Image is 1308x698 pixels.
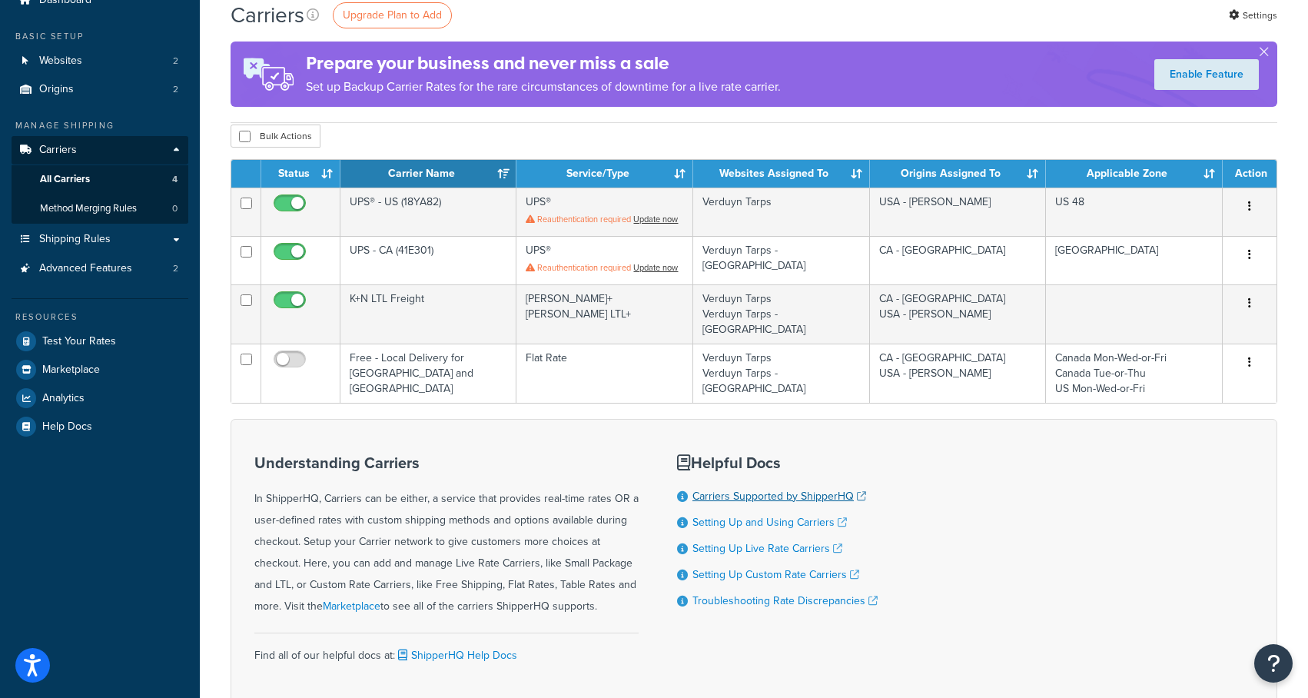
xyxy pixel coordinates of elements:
[1229,5,1277,26] a: Settings
[692,567,859,583] a: Setting Up Custom Rate Carriers
[693,236,870,284] td: Verduyn Tarps - [GEOGRAPHIC_DATA]
[870,188,1047,236] td: USA - [PERSON_NAME]
[12,413,188,440] a: Help Docs
[12,30,188,43] div: Basic Setup
[12,165,188,194] li: All Carriers
[870,160,1047,188] th: Origins Assigned To: activate to sort column ascending
[870,284,1047,344] td: CA - [GEOGRAPHIC_DATA] USA - [PERSON_NAME]
[39,262,132,275] span: Advanced Features
[333,2,452,28] a: Upgrade Plan to Add
[693,284,870,344] td: Verduyn Tarps Verduyn Tarps - [GEOGRAPHIC_DATA]
[516,284,692,344] td: [PERSON_NAME]+[PERSON_NAME] LTL+
[173,55,178,68] span: 2
[870,344,1047,403] td: CA - [GEOGRAPHIC_DATA] USA - [PERSON_NAME]
[261,160,340,188] th: Status: activate to sort column ascending
[516,160,692,188] th: Service/Type: activate to sort column ascending
[692,593,878,609] a: Troubleshooting Rate Discrepancies
[692,540,842,557] a: Setting Up Live Rate Carriers
[42,335,116,348] span: Test Your Rates
[12,75,188,104] li: Origins
[692,514,847,530] a: Setting Up and Using Carriers
[12,194,188,223] a: Method Merging Rules 0
[693,160,870,188] th: Websites Assigned To: activate to sort column ascending
[12,47,188,75] a: Websites 2
[693,188,870,236] td: Verduyn Tarps
[39,233,111,246] span: Shipping Rules
[40,202,137,215] span: Method Merging Rules
[172,202,178,215] span: 0
[173,262,178,275] span: 2
[12,75,188,104] a: Origins 2
[306,76,781,98] p: Set up Backup Carrier Rates for the rare circumstances of downtime for a live rate carrier.
[12,136,188,224] li: Carriers
[254,454,639,617] div: In ShipperHQ, Carriers can be either, a service that provides real-time rates OR a user-defined r...
[340,284,516,344] td: K+N LTL Freight
[12,165,188,194] a: All Carriers 4
[340,236,516,284] td: UPS - CA (41E301)
[1154,59,1259,90] a: Enable Feature
[323,598,380,614] a: Marketplace
[12,311,188,324] div: Resources
[516,344,692,403] td: Flat Rate
[692,488,866,504] a: Carriers Supported by ShipperHQ
[12,47,188,75] li: Websites
[39,55,82,68] span: Websites
[537,261,631,274] span: Reauthentication required
[1046,344,1223,403] td: Canada Mon-Wed-or-Fri Canada Tue-or-Thu US Mon-Wed-or-Fri
[537,213,631,225] span: Reauthentication required
[173,83,178,96] span: 2
[42,420,92,434] span: Help Docs
[12,254,188,283] a: Advanced Features 2
[39,83,74,96] span: Origins
[340,188,516,236] td: UPS® - US (18YA82)
[12,119,188,132] div: Manage Shipping
[516,236,692,284] td: UPS®
[42,392,85,405] span: Analytics
[12,194,188,223] li: Method Merging Rules
[231,125,320,148] button: Bulk Actions
[677,454,878,471] h3: Helpful Docs
[231,42,306,107] img: ad-rules-rateshop-fe6ec290ccb7230408bd80ed9643f0289d75e0ffd9eb532fc0e269fcd187b520.png
[395,647,517,663] a: ShipperHQ Help Docs
[870,236,1047,284] td: CA - [GEOGRAPHIC_DATA]
[172,173,178,186] span: 4
[40,173,90,186] span: All Carriers
[1046,188,1223,236] td: US 48
[1223,160,1276,188] th: Action
[12,327,188,355] a: Test Your Rates
[633,213,678,225] a: Update now
[693,344,870,403] td: Verduyn Tarps Verduyn Tarps - [GEOGRAPHIC_DATA]
[306,51,781,76] h4: Prepare your business and never miss a sale
[1046,236,1223,284] td: [GEOGRAPHIC_DATA]
[516,188,692,236] td: UPS®
[12,384,188,412] a: Analytics
[343,7,442,23] span: Upgrade Plan to Add
[39,144,77,157] span: Carriers
[12,356,188,384] a: Marketplace
[12,254,188,283] li: Advanced Features
[12,136,188,165] a: Carriers
[633,261,678,274] a: Update now
[340,160,516,188] th: Carrier Name: activate to sort column ascending
[254,633,639,666] div: Find all of our helpful docs at:
[42,364,100,377] span: Marketplace
[1046,160,1223,188] th: Applicable Zone: activate to sort column ascending
[1254,644,1293,683] button: Open Resource Center
[12,225,188,254] a: Shipping Rules
[340,344,516,403] td: Free - Local Delivery for [GEOGRAPHIC_DATA] and [GEOGRAPHIC_DATA]
[254,454,639,471] h3: Understanding Carriers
